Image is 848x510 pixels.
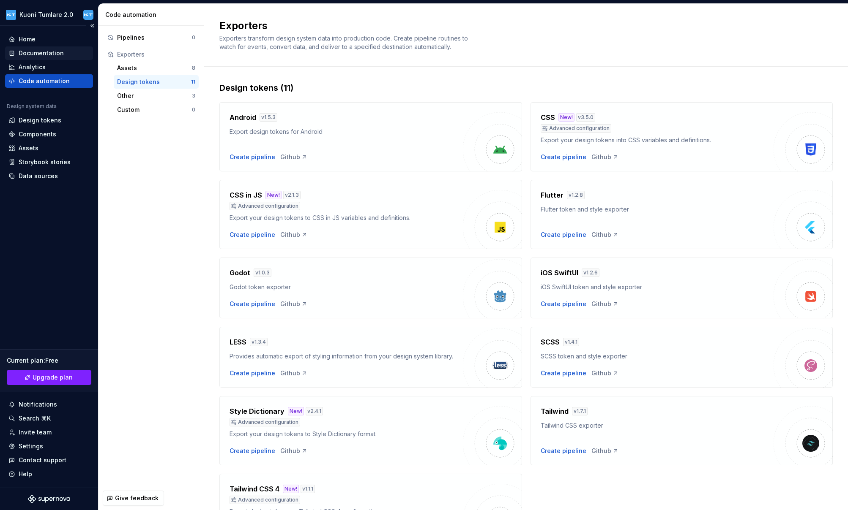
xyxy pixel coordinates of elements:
[19,35,36,43] div: Home
[7,356,91,365] div: Current plan : Free
[219,19,823,33] h2: Exporters
[541,283,774,291] div: iOS SwiftUI token and style exporter
[541,447,586,455] button: Create pipeline
[5,74,93,88] a: Code automation
[563,338,579,346] div: v 1.4.1
[230,369,275,377] button: Create pipeline
[230,202,300,210] div: Advanced configuration
[567,191,585,199] div: v 1.2.8
[19,414,51,423] div: Search ⌘K
[114,75,199,89] button: Design tokens11
[6,10,16,20] img: dee6e31e-e192-4f70-8333-ba8f88832f05.png
[5,155,93,169] a: Storybook stories
[541,112,555,122] h4: CSS
[582,269,599,277] div: v 1.2.6
[280,153,308,161] div: Github
[19,11,73,19] div: Kuoni Tumlare 2.0
[192,34,195,41] div: 0
[5,60,93,74] a: Analytics
[280,447,308,455] a: Github
[219,82,833,94] div: Design tokens (11)
[230,418,300,426] div: Advanced configuration
[19,77,70,85] div: Code automation
[230,430,463,438] div: Export your design tokens to Style Dictionary format.
[5,46,93,60] a: Documentation
[114,89,199,103] button: Other3
[280,369,308,377] a: Github
[541,268,578,278] h4: iOS SwiftUI
[230,231,275,239] button: Create pipeline
[265,191,282,199] div: New!
[19,63,46,71] div: Analytics
[230,447,275,455] button: Create pipeline
[19,116,61,125] div: Design tokens
[591,369,619,377] a: Github
[192,65,195,71] div: 8
[19,144,38,152] div: Assets
[117,78,191,86] div: Design tokens
[5,33,93,46] a: Home
[230,484,279,494] h4: Tailwind CSS 4
[86,20,98,32] button: Collapse sidebar
[28,495,70,503] svg: Supernova Logo
[5,426,93,439] a: Invite team
[541,231,586,239] button: Create pipeline
[19,49,64,57] div: Documentation
[541,337,560,347] h4: SCSS
[5,453,93,467] button: Contact support
[5,114,93,127] a: Design tokens
[7,370,91,385] button: Upgrade plan
[103,491,164,506] button: Give feedback
[19,470,32,478] div: Help
[230,190,262,200] h4: CSS in JS
[117,64,192,72] div: Assets
[591,231,619,239] div: Github
[541,300,586,308] div: Create pipeline
[191,79,195,85] div: 11
[19,442,43,450] div: Settings
[19,130,56,138] div: Components
[230,283,463,291] div: Godot token exporter
[591,300,619,308] div: Github
[230,112,256,122] h4: Android
[2,5,96,24] button: Kuoni Tumlare 2.0Designers KT
[254,269,271,277] div: v 1.0.3
[280,300,308,308] div: Github
[219,35,470,50] span: Exporters transform design system data into production code. Create pipeline routines to watch fo...
[19,172,58,180] div: Data sources
[117,92,192,100] div: Other
[5,439,93,453] a: Settings
[541,369,586,377] button: Create pipeline
[288,407,304,415] div: New!
[5,467,93,481] button: Help
[230,352,463,361] div: Provides automatic export of styling information from your design system library.
[230,153,275,161] button: Create pipeline
[280,231,308,239] a: Github
[541,205,774,214] div: Flutter token and style exporter
[230,268,250,278] h4: Godot
[114,103,199,117] a: Custom0
[591,153,619,161] a: Github
[591,447,619,455] a: Github
[230,127,463,136] div: Export design tokens for Android
[283,485,299,493] div: New!
[541,124,611,133] div: Advanced configuration
[192,92,195,99] div: 3
[230,496,300,504] div: Advanced configuration
[7,103,57,110] div: Design system data
[576,113,595,122] div: v 3.5.0
[19,456,66,464] div: Contact support
[114,61,199,75] a: Assets8
[19,428,52,437] div: Invite team
[5,398,93,411] button: Notifications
